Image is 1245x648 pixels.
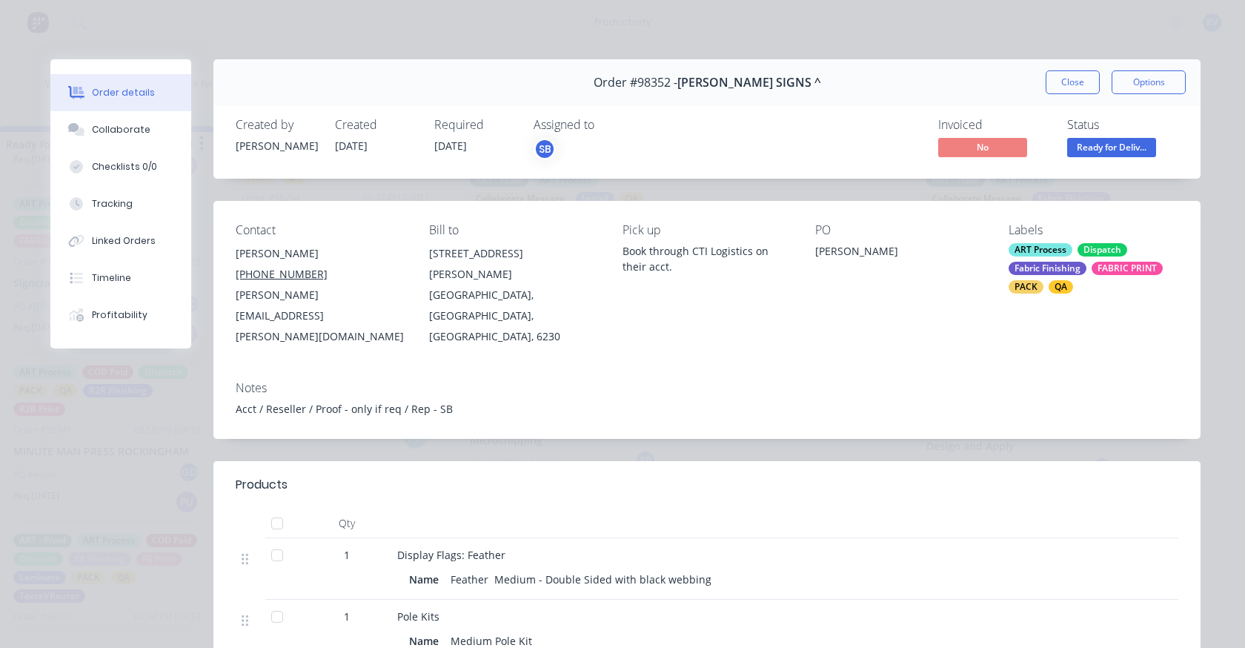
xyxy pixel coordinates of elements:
[1078,243,1127,257] div: Dispatch
[1092,262,1163,275] div: FABRIC PRINT
[445,569,717,590] div: Feather Medium - Double Sided with black webbing
[429,243,599,285] div: [STREET_ADDRESS][PERSON_NAME]
[1009,262,1086,275] div: Fabric Finishing
[622,223,792,237] div: Pick up
[92,271,131,285] div: Timeline
[534,118,682,132] div: Assigned to
[236,243,405,347] div: [PERSON_NAME][PHONE_NUMBER][PERSON_NAME][EMAIL_ADDRESS][PERSON_NAME][DOMAIN_NAME]
[236,267,328,281] tcxspan: Call (08) 9726 2250 via 3CX
[344,609,350,624] span: 1
[236,401,1178,417] div: Acct / Reseller / Proof - only if req / Rep - SB
[938,118,1049,132] div: Invoiced
[534,138,556,160] button: SB
[92,308,147,322] div: Profitability
[236,476,288,494] div: Products
[938,138,1027,156] span: No
[1112,70,1186,94] button: Options
[1067,118,1178,132] div: Status
[397,609,439,624] span: Pole Kits
[335,118,416,132] div: Created
[50,297,191,334] button: Profitability
[1009,223,1178,237] div: Labels
[92,86,155,99] div: Order details
[594,76,677,90] span: Order #98352 -
[1009,243,1072,257] div: ART Process
[1009,280,1043,294] div: PACK
[397,548,505,562] span: Display Flags: Feather
[815,223,985,237] div: PO
[236,243,405,264] div: [PERSON_NAME]
[429,285,599,347] div: [GEOGRAPHIC_DATA], [GEOGRAPHIC_DATA], [GEOGRAPHIC_DATA], 6230
[677,76,821,90] span: [PERSON_NAME] SIGNS ^
[50,111,191,148] button: Collaborate
[236,381,1178,395] div: Notes
[335,139,368,153] span: [DATE]
[236,118,317,132] div: Created by
[434,139,467,153] span: [DATE]
[344,547,350,563] span: 1
[236,223,405,237] div: Contact
[50,74,191,111] button: Order details
[50,148,191,185] button: Checklists 0/0
[50,185,191,222] button: Tracking
[302,509,391,538] div: Qty
[50,222,191,259] button: Linked Orders
[50,259,191,297] button: Timeline
[1067,138,1156,160] button: Ready for Deliv...
[92,197,133,211] div: Tracking
[409,569,445,590] div: Name
[429,223,599,237] div: Bill to
[1049,280,1073,294] div: QA
[1046,70,1100,94] button: Close
[92,123,150,136] div: Collaborate
[92,234,156,248] div: Linked Orders
[429,243,599,347] div: [STREET_ADDRESS][PERSON_NAME][GEOGRAPHIC_DATA], [GEOGRAPHIC_DATA], [GEOGRAPHIC_DATA], 6230
[236,138,317,153] div: [PERSON_NAME]
[92,160,157,173] div: Checklists 0/0
[622,243,792,274] div: Book through CTI Logistics on their acct.
[236,285,405,347] div: [PERSON_NAME][EMAIL_ADDRESS][PERSON_NAME][DOMAIN_NAME]
[815,243,985,264] div: [PERSON_NAME]
[1067,138,1156,156] span: Ready for Deliv...
[434,118,516,132] div: Required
